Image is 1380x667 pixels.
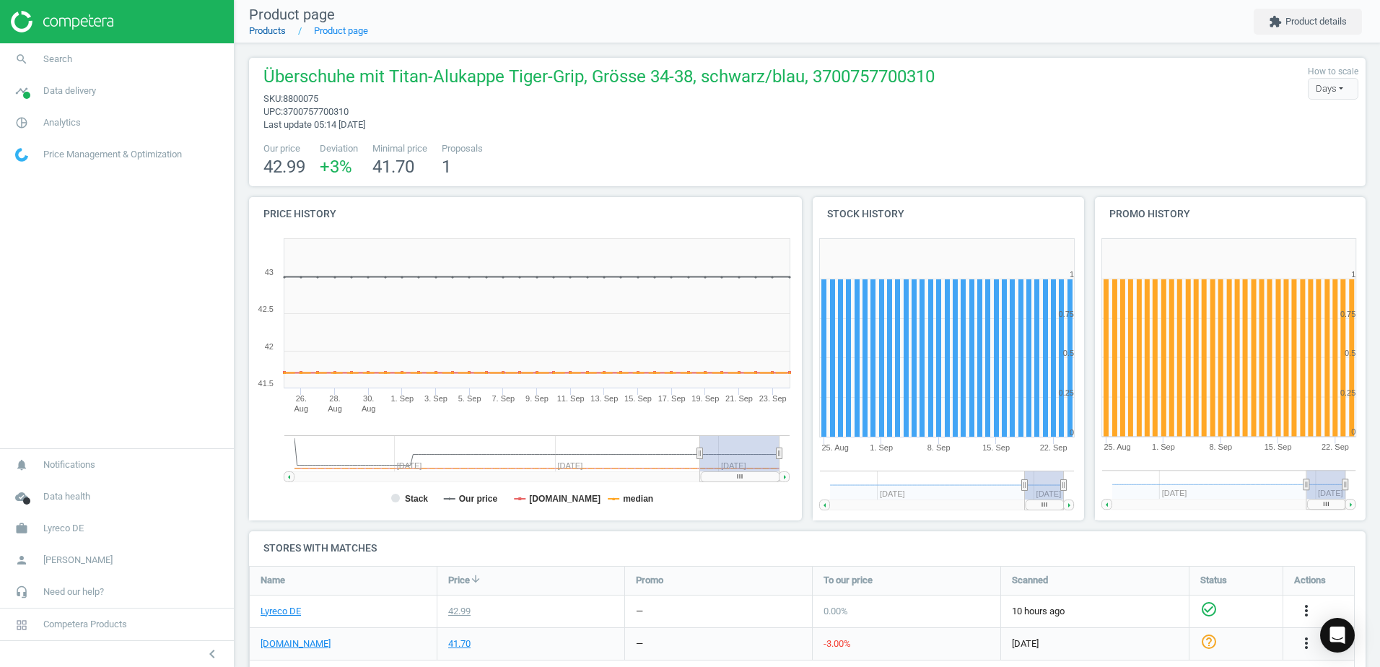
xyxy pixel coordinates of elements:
tspan: 11. Sep [557,394,585,403]
i: extension [1269,15,1282,28]
i: more_vert [1298,602,1315,619]
span: 3700757700310 [283,106,349,117]
span: +3 % [320,157,352,177]
img: wGWNvw8QSZomAAAAABJRU5ErkJggg== [15,148,28,162]
text: 0.5 [1063,349,1074,357]
a: Lyreco DE [261,605,301,618]
span: 10 hours ago [1012,605,1178,618]
span: Competera Products [43,618,127,631]
text: 1 [1351,270,1355,279]
h4: Stock history [813,197,1084,231]
i: pie_chart_outlined [8,109,35,136]
label: How to scale [1308,66,1358,78]
i: chevron_left [204,645,221,663]
h4: Stores with matches [249,531,1366,565]
tspan: 30. [363,394,374,403]
tspan: 19. Sep [691,394,719,403]
div: — [636,605,643,618]
span: Price Management & Optimization [43,148,182,161]
tspan: 8. Sep [927,443,951,452]
span: Need our help? [43,585,104,598]
img: ajHJNr6hYgQAAAAASUVORK5CYII= [11,11,113,32]
text: 1 [1070,270,1074,279]
tspan: 1. Sep [1152,443,1175,452]
text: 0.25 [1059,388,1074,397]
div: 41.70 [448,637,471,650]
text: 0.25 [1340,388,1355,397]
i: arrow_downward [470,573,481,585]
tspan: 25. Aug [821,443,848,452]
tspan: 22. Sep [1040,443,1067,452]
tspan: 17. Sep [658,394,686,403]
tspan: Aug [362,404,376,413]
span: 8800075 [283,93,318,104]
tspan: 7. Sep [492,394,515,403]
tspan: 26. [296,394,307,403]
tspan: 5. Sep [458,394,481,403]
span: Lyreco DE [43,522,84,535]
text: 0.75 [1340,310,1355,318]
span: Notifications [43,458,95,471]
text: 0.5 [1345,349,1355,357]
span: Data health [43,490,90,503]
text: 42 [265,342,274,351]
i: cloud_done [8,483,35,510]
button: extensionProduct details [1254,9,1362,35]
span: Deviation [320,142,358,155]
button: chevron_left [194,645,230,663]
i: headset_mic [8,578,35,606]
span: Überschuhe mit Titan-Alukappe Tiger-Grip, Grösse 34-38, schwarz/blau, 3700757700310 [263,65,935,92]
span: Last update 05:14 [DATE] [263,119,365,130]
span: sku : [263,93,283,104]
span: Data delivery [43,84,96,97]
i: check_circle_outline [1200,601,1218,618]
tspan: Aug [294,404,309,413]
a: Products [249,25,286,36]
tspan: 15. Sep [624,394,652,403]
span: 41.70 [372,157,414,177]
div: Days [1308,78,1358,100]
i: help_outline [1200,633,1218,650]
tspan: 13. Sep [590,394,618,403]
tspan: Our price [459,494,498,504]
span: Product page [249,6,335,23]
tspan: [DOMAIN_NAME] [529,494,601,504]
div: Open Intercom Messenger [1320,618,1355,653]
span: -3.00 % [824,638,851,649]
span: Actions [1294,574,1326,587]
text: 0 [1070,428,1074,437]
h4: Promo history [1095,197,1366,231]
i: work [8,515,35,542]
i: more_vert [1298,635,1315,652]
text: 42.5 [258,305,274,313]
span: Promo [636,574,663,587]
tspan: 23. Sep [759,394,787,403]
a: [DOMAIN_NAME] [261,637,331,650]
span: Name [261,574,285,587]
tspan: 21. Sep [725,394,753,403]
span: upc : [263,106,283,117]
text: 41.5 [258,379,274,388]
span: 1 [442,157,451,177]
span: Proposals [442,142,483,155]
span: [DATE] [1012,637,1178,650]
span: 42.99 [263,157,305,177]
span: Our price [263,142,305,155]
button: more_vert [1298,602,1315,621]
text: 0.75 [1059,310,1074,318]
span: Minimal price [372,142,427,155]
tspan: 3. Sep [424,394,447,403]
tspan: 15. Sep [982,443,1010,452]
tspan: Aug [328,404,342,413]
tspan: 28. [329,394,340,403]
span: Search [43,53,72,66]
span: [PERSON_NAME] [43,554,113,567]
tspan: 15. Sep [1265,443,1292,452]
tspan: 1. Sep [390,394,414,403]
tspan: 8. Sep [1209,443,1232,452]
div: 42.99 [448,605,471,618]
span: To our price [824,574,873,587]
i: notifications [8,451,35,479]
tspan: Stack [405,494,428,504]
span: Status [1200,574,1227,587]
